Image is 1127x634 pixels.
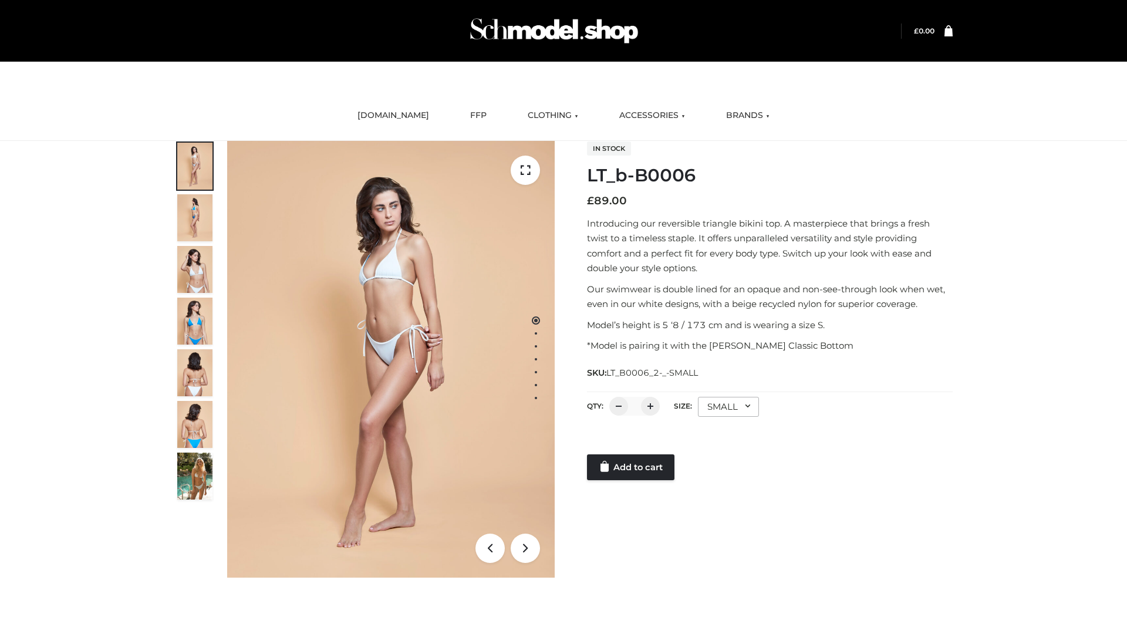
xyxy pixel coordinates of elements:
[177,194,212,241] img: ArielClassicBikiniTop_CloudNine_AzureSky_OW114ECO_2-scaled.jpg
[177,349,212,396] img: ArielClassicBikiniTop_CloudNine_AzureSky_OW114ECO_7-scaled.jpg
[587,366,699,380] span: SKU:
[177,246,212,293] img: ArielClassicBikiniTop_CloudNine_AzureSky_OW114ECO_3-scaled.jpg
[587,141,631,156] span: In stock
[914,26,934,35] bdi: 0.00
[227,141,555,578] img: ArielClassicBikiniTop_CloudNine_AzureSky_OW114ECO_1
[610,103,694,129] a: ACCESSORIES
[466,8,642,54] img: Schmodel Admin 964
[177,298,212,345] img: ArielClassicBikiniTop_CloudNine_AzureSky_OW114ECO_4-scaled.jpg
[177,453,212,500] img: Arieltop_CloudNine_AzureSky2.jpg
[606,367,698,378] span: LT_B0006_2-_-SMALL
[698,397,759,417] div: SMALL
[587,194,594,207] span: £
[914,26,919,35] span: £
[461,103,495,129] a: FFP
[717,103,778,129] a: BRANDS
[587,454,674,480] a: Add to cart
[587,318,953,333] p: Model’s height is 5 ‘8 / 173 cm and is wearing a size S.
[519,103,587,129] a: CLOTHING
[349,103,438,129] a: [DOMAIN_NAME]
[587,282,953,312] p: Our swimwear is double lined for an opaque and non-see-through look when wet, even in our white d...
[587,402,603,410] label: QTY:
[587,216,953,276] p: Introducing our reversible triangle bikini top. A masterpiece that brings a fresh twist to a time...
[674,402,692,410] label: Size:
[587,194,627,207] bdi: 89.00
[587,165,953,186] h1: LT_b-B0006
[587,338,953,353] p: *Model is pairing it with the [PERSON_NAME] Classic Bottom
[914,26,934,35] a: £0.00
[177,401,212,448] img: ArielClassicBikiniTop_CloudNine_AzureSky_OW114ECO_8-scaled.jpg
[177,143,212,190] img: ArielClassicBikiniTop_CloudNine_AzureSky_OW114ECO_1-scaled.jpg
